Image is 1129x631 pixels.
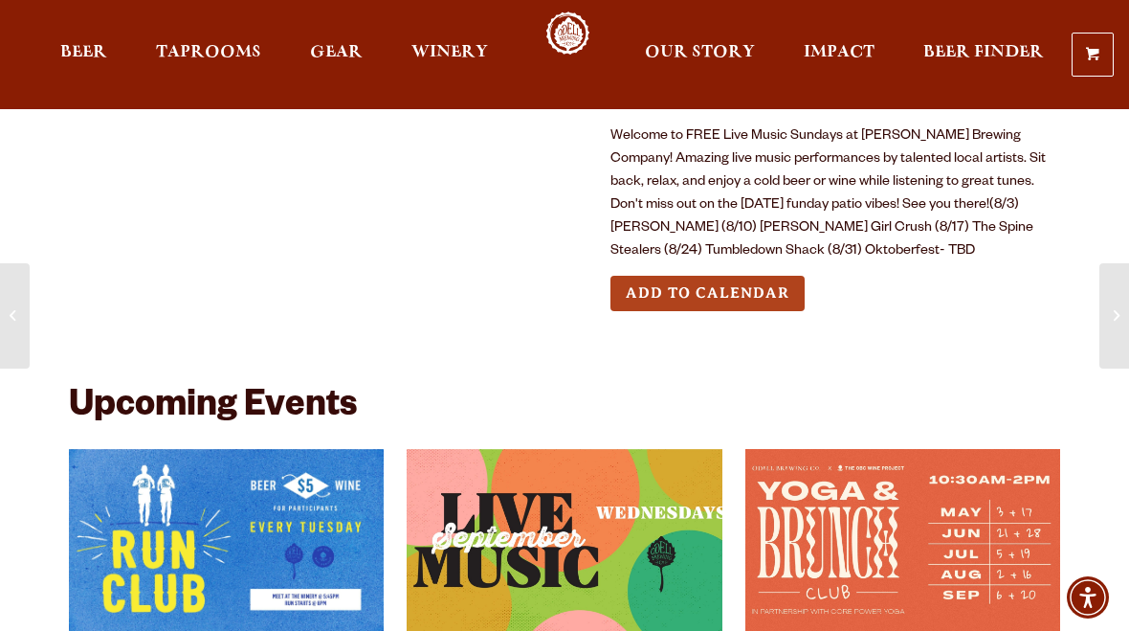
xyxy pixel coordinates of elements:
a: Beer Finder [911,11,1056,98]
a: Odell Home [532,11,604,55]
p: Welcome to FREE Live Music Sundays at [PERSON_NAME] Brewing Company! Amazing live music performan... [610,125,1060,263]
span: Taprooms [156,45,261,60]
span: Beer Finder [923,45,1044,60]
a: Gear [298,11,375,98]
span: Gear [310,45,363,60]
span: Beer [60,45,107,60]
span: Winery [411,45,488,60]
a: Impact [791,11,887,98]
a: View event details [69,449,384,631]
a: View event details [407,449,721,631]
span: Impact [804,45,874,60]
a: Winery [399,11,500,98]
a: View event details [745,449,1060,631]
div: Accessibility Menu [1067,576,1109,619]
a: Our Story [632,11,767,98]
a: Beer [48,11,120,98]
h2: Upcoming Events [69,388,357,430]
button: Add to Calendar [610,276,805,311]
a: Taprooms [144,11,274,98]
span: Our Story [645,45,755,60]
